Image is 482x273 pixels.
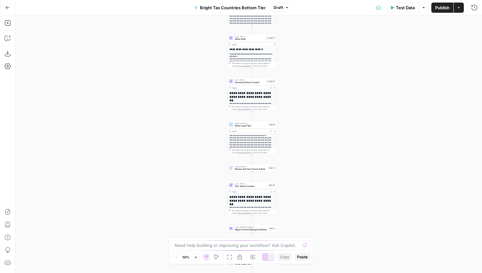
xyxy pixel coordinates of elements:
span: Write Liquid Text [235,124,267,127]
span: Trim Article Content [235,185,267,188]
div: Output [232,43,272,46]
span: Test Data [396,4,415,11]
span: Copy the output [237,108,250,110]
span: Paste [297,254,308,260]
span: Copy the output [237,212,250,214]
span: Bright Tax Countries Bottom Tier [200,4,266,11]
span: Copy [280,254,289,260]
div: Step 17 [266,36,275,40]
span: Draft [274,5,283,11]
g: Edge from step_11 to step_19 [252,111,252,120]
div: Human ReviewReview and Fact-Check ArticleStep 33 [227,164,277,172]
g: Edge from step_33 to step_20 [252,172,252,181]
div: This output is too large & has been abbreviated for review. to view the full content. [232,62,275,67]
span: LLM · GPT-4.1 [235,35,265,38]
div: This output is too large & has been abbreviated for review. to view the full content. [232,105,275,111]
div: This output is too large & has been abbreviated for review. to view the full content. [232,149,275,154]
div: Step 20 [268,184,275,187]
g: Edge from step_20 to step_21 [252,215,252,224]
g: Edge from step_19 to step_33 [252,154,252,164]
div: Step 21 [269,227,275,230]
span: Generate Article Content [235,81,265,84]
span: Copy the output [237,65,250,67]
g: Edge from step_15 to step_17 [252,25,252,34]
div: Output [232,87,268,89]
button: Copy [277,253,292,261]
span: Review and Fact-Check Article [235,168,267,171]
div: Step 33 [268,167,275,169]
span: Publish [435,4,449,11]
span: LLM · GPT-4.1 [235,79,265,81]
button: Publish [431,3,453,13]
span: Copy the output [237,152,250,154]
div: LLM · [PERSON_NAME] 4Apply Content Styling GuidelinesStep 21 [227,225,277,232]
div: This output is too large & has been abbreviated for review. to view the full content. [232,209,275,214]
span: Human Review [235,165,267,168]
div: Output [232,130,268,133]
div: Step 19 [269,123,275,126]
g: Edge from step_21 to step_22 [252,232,252,241]
button: Bright Tax Countries Bottom Tier [190,3,269,13]
span: LLM · [PERSON_NAME] 4 [235,226,267,228]
span: Write Liquid Text [235,122,267,125]
button: Paste [295,253,310,261]
div: Output [232,190,268,193]
button: Test Data [386,3,419,13]
span: Write FAQs [235,38,265,41]
g: Edge from step_17 to step_11 [252,68,252,77]
span: Apply Content Styling Guidelines [235,228,267,231]
span: LLM · GPT-4.1 [235,183,267,185]
button: Draft [271,4,292,12]
span: 50% [182,255,189,260]
div: Step 11 [267,80,275,83]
